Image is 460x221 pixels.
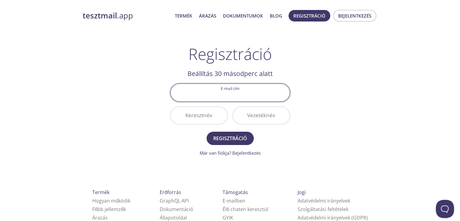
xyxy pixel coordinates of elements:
font: Támogatás [223,189,248,196]
font: E-mailben [223,197,245,204]
font: Regisztráció [188,43,272,64]
a: tesztmail.app [83,11,170,21]
font: Beállítás 30 másodperc alatt [188,69,273,78]
font: Blog [270,13,282,19]
font: GYIK [223,214,233,221]
font: Élő chaten keresztül [223,206,268,213]
a: Hogyan működik [92,197,130,204]
a: Termék [175,12,192,20]
a: Dokumentáció [160,206,193,213]
a: Adatvédelmi irányelvek [298,197,350,204]
iframe: Segítség a felderítő jelzőnek - Nyitva [436,200,454,218]
font: .app [117,10,133,21]
button: Bejelentkezés [333,10,376,21]
a: Dokumentumok [223,12,263,20]
font: Termék [92,189,109,196]
font: Bejelentkezés [338,13,371,19]
a: Szolgáltatási feltételek [298,206,348,213]
font: Dokumentumok [223,13,263,19]
a: Árazás [199,12,216,20]
button: Regisztráció [207,132,254,145]
a: Főbb jellemzők [92,206,126,213]
a: Blog [270,12,282,20]
a: Árazás [92,214,108,221]
font: Regisztráció [213,135,247,142]
a: GraphQL API [160,197,189,204]
a: Állapotoldal [160,214,187,221]
a: Már van fiókja? Bejelentkezés [200,150,261,156]
button: Regisztráció [289,10,330,21]
font: Regisztráció [293,13,325,19]
font: Termék [175,13,192,19]
font: tesztmail [83,10,117,21]
font: Erőforrás [160,189,181,196]
a: Adatvédelmi irányelvek (GDPR) [298,214,368,221]
font: Jogi [298,189,306,196]
font: Árazás [199,13,216,19]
